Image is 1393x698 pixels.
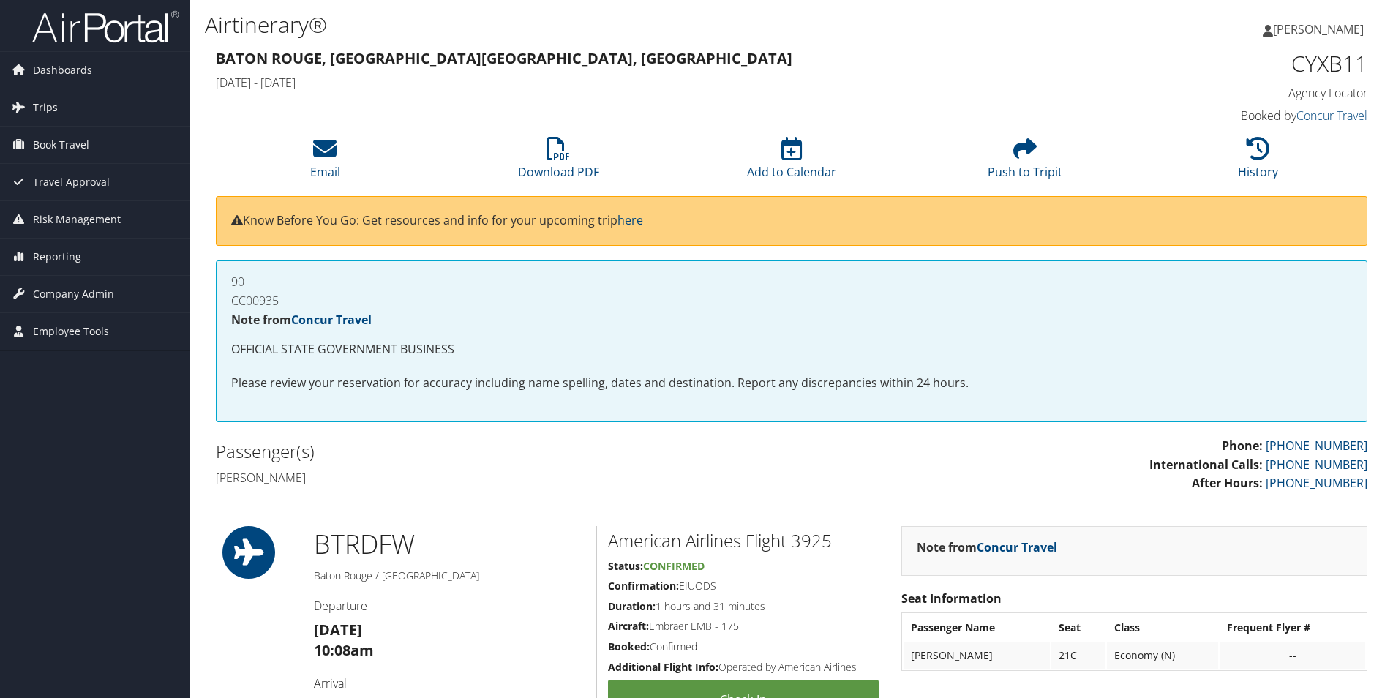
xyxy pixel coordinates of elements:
h4: Agency Locator [1096,85,1367,101]
h5: 1 hours and 31 minutes [608,599,879,614]
a: Add to Calendar [747,145,836,180]
img: airportal-logo.png [32,10,179,44]
a: [PHONE_NUMBER] [1266,457,1367,473]
a: here [617,212,643,228]
a: [PERSON_NAME] [1263,7,1378,51]
a: Push to Tripit [988,145,1062,180]
h5: Embraer EMB - 175 [608,619,879,634]
a: Concur Travel [1296,108,1367,124]
h4: Departure [314,598,585,614]
strong: Seat Information [901,590,1002,607]
strong: Duration: [608,599,656,613]
th: Frequent Flyer # [1220,615,1365,641]
strong: Status: [608,559,643,573]
div: -- [1227,649,1358,662]
span: Trips [33,89,58,126]
a: History [1238,145,1278,180]
a: Download PDF [518,145,599,180]
th: Seat [1051,615,1105,641]
h2: Passenger(s) [216,439,781,464]
a: Concur Travel [291,312,372,328]
td: Economy (N) [1107,642,1219,669]
h4: [DATE] - [DATE] [216,75,1074,91]
span: Company Admin [33,276,114,312]
span: Reporting [33,239,81,275]
span: [PERSON_NAME] [1273,21,1364,37]
h4: Booked by [1096,108,1367,124]
h4: [PERSON_NAME] [216,470,781,486]
span: Travel Approval [33,164,110,200]
span: Risk Management [33,201,121,238]
h5: EIUODS [608,579,879,593]
strong: International Calls: [1149,457,1263,473]
a: Email [310,145,340,180]
p: Please review your reservation for accuracy including name spelling, dates and destination. Repor... [231,374,1352,393]
td: [PERSON_NAME] [904,642,1050,669]
td: 21C [1051,642,1105,669]
h4: CC00935 [231,295,1352,307]
th: Class [1107,615,1219,641]
p: Know Before You Go: Get resources and info for your upcoming trip [231,211,1352,230]
strong: Phone: [1222,438,1263,454]
th: Passenger Name [904,615,1050,641]
h5: Operated by American Airlines [608,660,879,675]
h4: 90 [231,276,1352,288]
p: OFFICIAL STATE GOVERNMENT BUSINESS [231,340,1352,359]
a: Concur Travel [977,539,1057,555]
h5: Confirmed [608,639,879,654]
strong: Note from [231,312,372,328]
a: [PHONE_NUMBER] [1266,475,1367,491]
strong: [DATE] [314,620,362,639]
strong: Aircraft: [608,619,649,633]
strong: Booked: [608,639,650,653]
h2: American Airlines Flight 3925 [608,528,879,553]
h1: BTR DFW [314,526,585,563]
strong: Baton Rouge, [GEOGRAPHIC_DATA] [GEOGRAPHIC_DATA], [GEOGRAPHIC_DATA] [216,48,792,68]
h4: Arrival [314,675,585,691]
strong: After Hours: [1192,475,1263,491]
span: Book Travel [33,127,89,163]
h1: Airtinerary® [205,10,987,40]
span: Employee Tools [33,313,109,350]
strong: Additional Flight Info: [608,660,718,674]
h5: Baton Rouge / [GEOGRAPHIC_DATA] [314,568,585,583]
span: Dashboards [33,52,92,89]
span: Confirmed [643,559,705,573]
strong: Confirmation: [608,579,679,593]
h1: CYXB11 [1096,48,1367,79]
strong: 10:08am [314,640,374,660]
strong: Note from [917,539,1057,555]
a: [PHONE_NUMBER] [1266,438,1367,454]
